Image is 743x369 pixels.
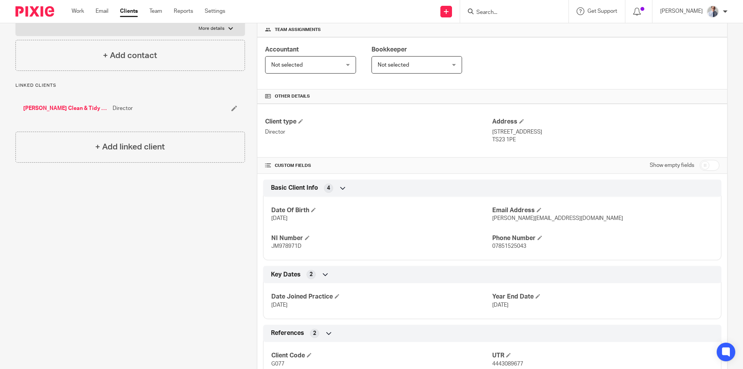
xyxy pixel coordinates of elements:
span: Not selected [378,62,409,68]
input: Search [476,9,545,16]
span: Accountant [265,46,299,53]
h4: NI Number [271,234,492,242]
h4: CUSTOM FIELDS [265,163,492,169]
h4: Client Code [271,352,492,360]
a: Team [149,7,162,15]
h4: Email Address [492,206,713,215]
a: Email [96,7,108,15]
a: Clients [120,7,138,15]
span: 4443089677 [492,361,523,367]
span: G077 [271,361,284,367]
span: References [271,329,304,337]
span: Other details [275,93,310,100]
a: Settings [205,7,225,15]
span: 2 [313,330,316,337]
h4: UTR [492,352,713,360]
h4: Date Joined Practice [271,293,492,301]
span: 07851525043 [492,244,526,249]
h4: Date Of Birth [271,206,492,215]
a: [PERSON_NAME] Clean & Tidy Ltd [23,105,109,112]
span: JM978971D [271,244,301,249]
span: Get Support [587,9,617,14]
p: [STREET_ADDRESS] [492,128,719,136]
h4: Year End Date [492,293,713,301]
p: Director [265,128,492,136]
span: [PERSON_NAME][EMAIL_ADDRESS][DOMAIN_NAME] [492,216,623,221]
span: Not selected [271,62,303,68]
h4: Phone Number [492,234,713,242]
span: 2 [310,271,313,278]
img: IMG_9924.jpg [707,5,719,18]
p: More details [199,26,224,32]
a: Work [72,7,84,15]
p: TS23 1PE [492,136,719,144]
span: Director [113,105,133,112]
span: 4 [327,184,330,192]
h4: Address [492,118,719,126]
label: Show empty fields [650,161,694,169]
h4: + Add contact [103,50,157,62]
img: Pixie [15,6,54,17]
span: Bookkeeper [371,46,407,53]
span: [DATE] [271,216,288,221]
h4: Client type [265,118,492,126]
span: [DATE] [492,302,508,308]
span: [DATE] [271,302,288,308]
h4: + Add linked client [95,141,165,153]
a: Reports [174,7,193,15]
p: Linked clients [15,82,245,89]
span: Team assignments [275,27,321,33]
p: [PERSON_NAME] [660,7,703,15]
span: Basic Client Info [271,184,318,192]
span: Key Dates [271,271,301,279]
